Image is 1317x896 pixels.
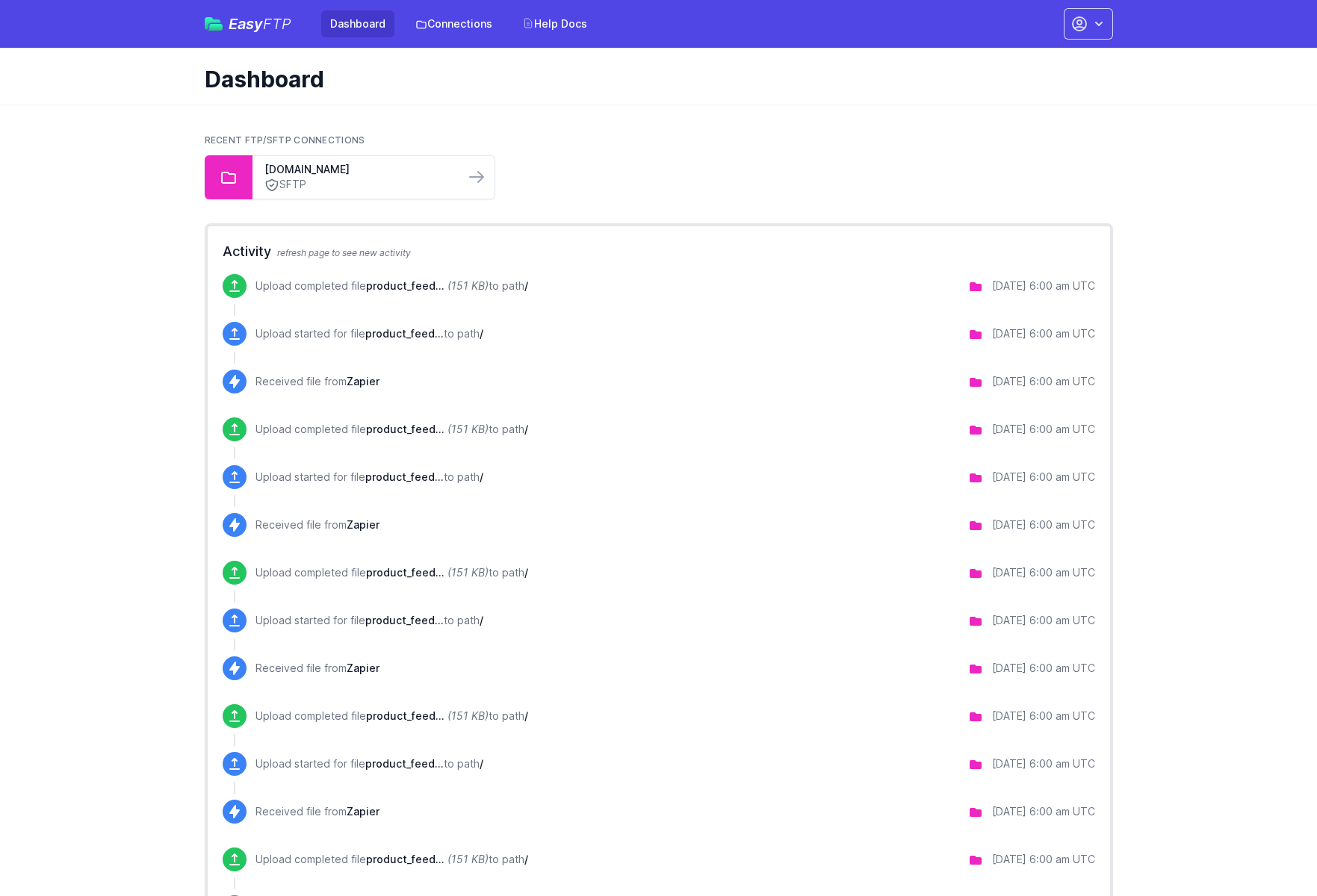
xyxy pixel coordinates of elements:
[255,852,528,867] p: Upload completed file to path
[480,327,483,340] span: /
[263,15,291,33] span: FTP
[255,613,483,628] p: Upload started for file to path
[366,709,444,722] span: product_feed.json
[992,565,1095,580] div: [DATE] 6:00 am UTC
[480,757,483,770] span: /
[365,470,444,483] span: product_feed.json
[447,709,489,722] i: (151 KB)
[277,247,411,258] span: refresh page to see new activity
[992,804,1095,819] div: [DATE] 6:00 am UTC
[205,16,291,31] a: EasyFTP
[365,757,444,770] span: product_feed.json
[524,709,528,722] span: /
[229,16,291,31] span: Easy
[992,422,1095,437] div: [DATE] 6:00 am UTC
[992,613,1095,628] div: [DATE] 6:00 am UTC
[447,279,489,292] i: (151 KB)
[524,279,528,292] span: /
[205,17,223,31] img: easyftp_logo.png
[255,374,379,389] p: Received file from
[347,375,379,388] span: Zapier
[992,709,1095,724] div: [DATE] 6:00 am UTC
[992,470,1095,485] div: [DATE] 6:00 am UTC
[321,10,394,37] a: Dashboard
[255,326,483,341] p: Upload started for file to path
[524,423,528,435] span: /
[366,423,444,435] span: product_feed.json
[255,470,483,485] p: Upload started for file to path
[447,423,489,435] i: (151 KB)
[366,279,444,292] span: product_feed.json
[223,241,1095,262] h2: Activity
[365,327,444,340] span: product_feed.json
[264,162,453,177] a: [DOMAIN_NAME]
[264,177,453,193] a: SFTP
[255,756,483,771] p: Upload started for file to path
[347,518,379,531] span: Zapier
[992,852,1095,867] div: [DATE] 6:00 am UTC
[513,10,596,37] a: Help Docs
[992,374,1095,389] div: [DATE] 6:00 am UTC
[524,566,528,579] span: /
[205,134,1113,146] h2: Recent FTP/SFTP Connections
[347,805,379,818] span: Zapier
[255,709,528,724] p: Upload completed file to path
[366,566,444,579] span: product_feed.json
[992,756,1095,771] div: [DATE] 6:00 am UTC
[992,279,1095,293] div: [DATE] 6:00 am UTC
[480,614,483,626] span: /
[524,853,528,865] span: /
[255,279,528,293] p: Upload completed file to path
[406,10,501,37] a: Connections
[255,565,528,580] p: Upload completed file to path
[347,662,379,674] span: Zapier
[992,326,1095,341] div: [DATE] 6:00 am UTC
[992,517,1095,532] div: [DATE] 6:00 am UTC
[255,517,379,532] p: Received file from
[205,66,1101,93] h1: Dashboard
[255,804,379,819] p: Received file from
[992,661,1095,676] div: [DATE] 6:00 am UTC
[255,661,379,676] p: Received file from
[365,614,444,626] span: product_feed.json
[480,470,483,483] span: /
[447,566,489,579] i: (151 KB)
[255,422,528,437] p: Upload completed file to path
[366,853,444,865] span: product_feed.json
[447,853,489,865] i: (151 KB)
